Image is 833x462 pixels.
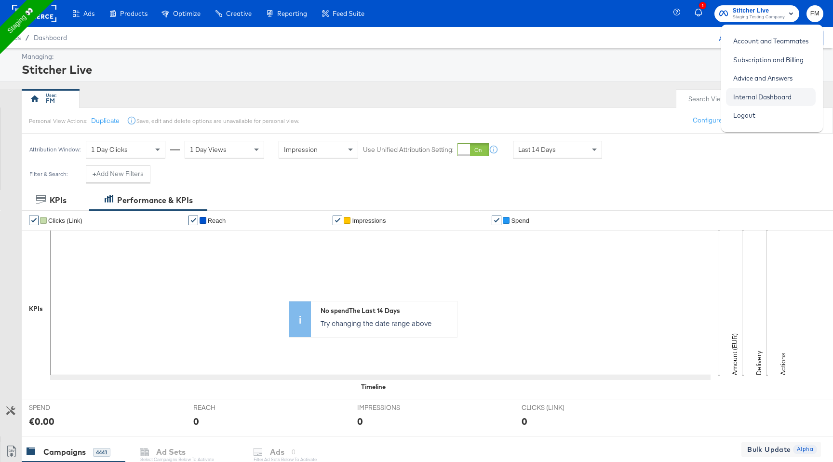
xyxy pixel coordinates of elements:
strong: + [93,169,96,178]
span: 1 Day Clicks [91,145,128,154]
button: Stitcher LiveStaging Testing Company [714,5,799,22]
div: Campaigns [43,447,86,458]
div: Performance & KPIs [117,195,193,206]
div: 4441 [93,448,110,457]
a: ✔ [188,216,198,225]
button: Configure Pacing [686,112,751,129]
a: Internal Dashboard [726,88,799,106]
a: Advice and Answers [726,69,800,87]
span: Staging Testing Company [733,14,785,21]
div: Personal View Actions: [29,117,87,125]
span: Spend [511,217,529,224]
div: Filter & Search: [29,171,68,177]
div: Search Views [688,95,741,104]
span: Stitcher Live [733,6,785,16]
label: Use Unified Attribution Setting: [363,145,454,154]
div: 0 [522,414,527,428]
span: Reach [208,217,226,224]
div: KPIs [50,195,67,206]
span: Creative [226,10,252,17]
div: 0 [357,414,363,428]
span: Feed Suite [333,10,364,17]
div: 1 [699,2,706,9]
span: Ads [83,10,94,17]
div: FM [46,96,55,106]
span: Impression [284,145,318,154]
span: 1 Day Views [190,145,227,154]
div: Active A/C Budget [709,30,779,45]
span: FM [810,8,820,19]
a: ✔ [492,216,501,225]
span: / [21,34,34,41]
span: Bulk Update [747,444,791,456]
span: SPEND [29,403,101,412]
div: Attribution Window: [29,146,81,153]
div: Save, edit and delete options are unavailable for personal view. [136,117,299,125]
span: IMPRESSIONS [357,403,430,412]
span: Last 14 Days [518,145,556,154]
span: Products [120,10,148,17]
a: Account and Teammates [726,32,816,50]
div: No spend The Last 14 Days [321,306,452,315]
span: Ads [10,34,21,41]
button: +Add New Filters [86,165,150,183]
span: Impressions [352,217,386,224]
span: Reporting [277,10,307,17]
p: Try changing the date range above [321,318,452,328]
div: Managing: [22,52,821,61]
div: €0.00 [29,414,54,428]
a: ✔ [333,216,342,225]
button: Bulk Update Alpha [741,442,821,457]
div: Stitcher Live [22,61,821,78]
a: Dashboard [34,34,67,41]
span: CLICKS (LINK) [522,403,594,412]
span: Alpha [793,445,817,454]
button: Duplicate [91,116,120,125]
span: Clicks (Link) [48,217,82,224]
div: 0 [193,414,199,428]
button: 1 [693,4,710,23]
a: ✔ [29,216,39,225]
button: FM [806,5,823,22]
span: REACH [193,403,266,412]
a: Subscription and Billing [726,51,811,68]
span: Optimize [173,10,201,17]
a: Logout [726,107,763,124]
